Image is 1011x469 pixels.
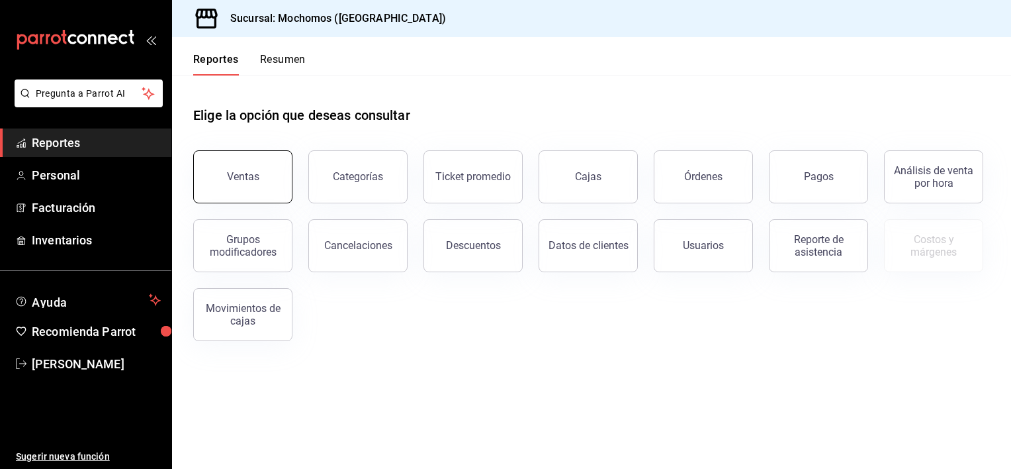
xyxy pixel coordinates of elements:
[423,219,523,272] button: Descuentos
[654,150,753,203] button: Órdenes
[893,164,975,189] div: Análisis de venta por hora
[193,288,292,341] button: Movimientos de cajas
[435,170,511,183] div: Ticket promedio
[32,168,80,182] font: Personal
[683,239,724,252] div: Usuarios
[193,150,292,203] button: Ventas
[308,150,408,203] button: Categorías
[32,201,95,215] font: Facturación
[777,233,859,258] div: Reporte de asistencia
[36,87,142,101] span: Pregunta a Parrot AI
[324,239,392,252] div: Cancelaciones
[769,150,868,203] button: Pagos
[423,150,523,203] button: Ticket promedio
[227,170,259,183] div: Ventas
[539,150,638,203] a: Cajas
[333,170,383,183] div: Categorías
[32,357,124,371] font: [PERSON_NAME]
[202,233,284,258] div: Grupos modificadores
[220,11,446,26] h3: Sucursal: Mochomos ([GEOGRAPHIC_DATA])
[32,136,80,150] font: Reportes
[32,292,144,308] span: Ayuda
[654,219,753,272] button: Usuarios
[32,233,92,247] font: Inventarios
[193,53,306,76] div: Pestañas de navegación
[9,96,163,110] a: Pregunta a Parrot AI
[193,219,292,272] button: Grupos modificadores
[16,451,110,462] font: Sugerir nueva función
[549,239,629,252] div: Datos de clientes
[193,53,239,76] button: Reportes
[308,219,408,272] button: Cancelaciones
[15,79,163,107] button: Pregunta a Parrot AI
[884,150,983,203] button: Análisis de venta por hora
[260,53,306,76] button: Resumen
[769,219,868,272] button: Reporte de asistencia
[193,105,410,125] h1: Elige la opción que deseas consultar
[32,325,136,339] font: Recomienda Parrot
[539,219,638,272] button: Datos de clientes
[884,219,983,272] button: Contrata inventarios para ver este reporte
[575,169,602,185] div: Cajas
[893,233,975,258] div: Costos y márgenes
[684,170,723,183] div: Órdenes
[446,239,501,252] div: Descuentos
[202,302,284,327] div: Movimientos de cajas
[804,170,834,183] div: Pagos
[146,34,156,45] button: open_drawer_menu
